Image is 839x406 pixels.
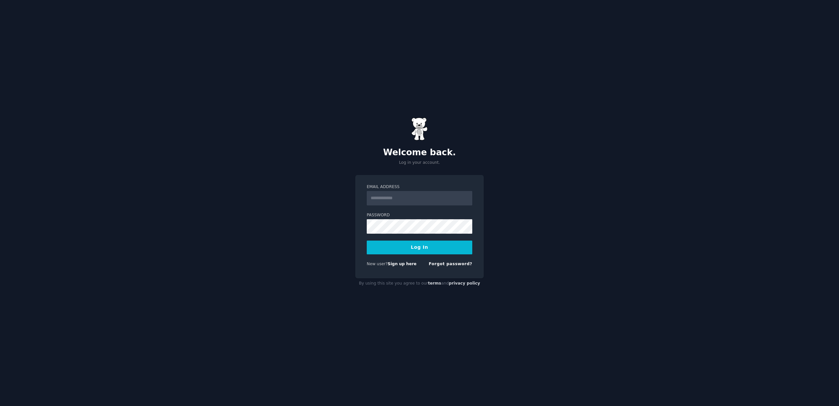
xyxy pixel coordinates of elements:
button: Log In [367,241,472,254]
span: New user? [367,262,388,266]
h2: Welcome back. [355,147,484,158]
div: By using this site you agree to our and [355,278,484,289]
p: Log in your account. [355,160,484,166]
a: privacy policy [449,281,480,286]
a: Forgot password? [429,262,472,266]
label: Email Address [367,184,472,190]
img: Gummy Bear [411,118,428,140]
a: terms [428,281,441,286]
label: Password [367,212,472,218]
a: Sign up here [388,262,417,266]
